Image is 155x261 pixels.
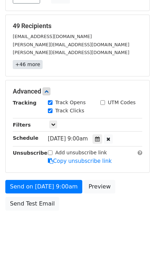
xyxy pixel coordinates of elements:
small: [PERSON_NAME][EMAIL_ADDRESS][DOMAIN_NAME] [13,42,129,47]
strong: Schedule [13,135,38,141]
h5: 49 Recipients [13,22,142,30]
small: [EMAIL_ADDRESS][DOMAIN_NAME] [13,34,92,39]
iframe: Chat Widget [120,227,155,261]
strong: Tracking [13,100,37,106]
label: UTM Codes [108,99,135,106]
strong: Unsubscribe [13,150,48,156]
label: Track Clicks [55,107,84,114]
a: +46 more [13,60,43,69]
strong: Filters [13,122,31,128]
a: Preview [84,180,115,193]
h5: Advanced [13,87,142,95]
a: Copy unsubscribe link [48,158,112,164]
label: Track Opens [55,99,86,106]
span: [DATE] 9:00am [48,135,88,142]
small: [PERSON_NAME][EMAIL_ADDRESS][DOMAIN_NAME] [13,50,129,55]
label: Add unsubscribe link [55,149,107,156]
a: Send on [DATE] 9:00am [5,180,82,193]
a: Send Test Email [5,197,59,211]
